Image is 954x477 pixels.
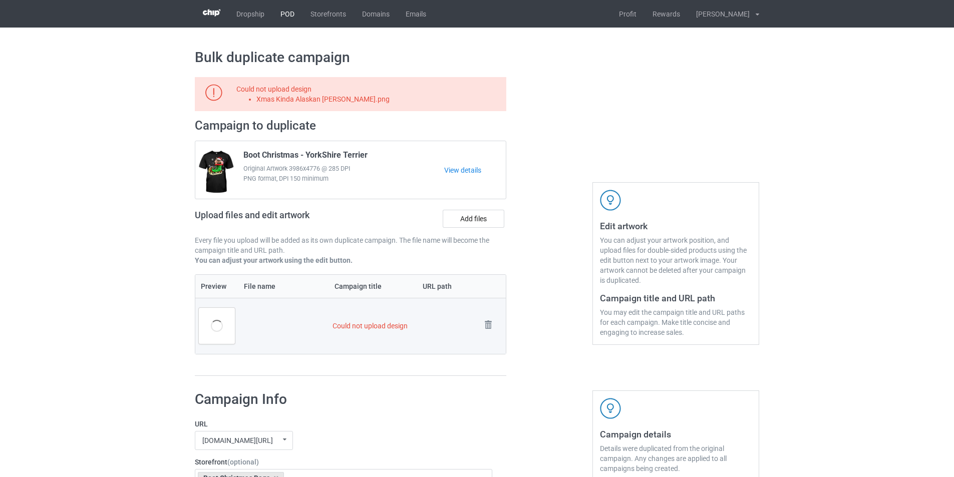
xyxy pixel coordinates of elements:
h3: Campaign title and URL path [600,292,752,304]
th: Campaign title [329,275,417,298]
h1: Bulk duplicate campaign [195,49,759,67]
div: [DOMAIN_NAME][URL] [202,437,273,444]
p: Every file you upload will be added as its own duplicate campaign. The file name will become the ... [195,235,506,255]
img: svg+xml;base64,PD94bWwgdmVyc2lvbj0iMS4wIiBlbmNvZGluZz0iVVRGLTgiPz4KPHN2ZyB3aWR0aD0iMjhweCIgaGVpZ2... [481,318,495,332]
h3: Edit artwork [600,220,752,232]
img: 3d383065fc803cdd16c62507c020ddf8.png [203,9,220,17]
th: Preview [195,275,238,298]
div: You may edit the campaign title and URL paths for each campaign. Make title concise and engaging ... [600,307,752,337]
th: URL path [417,275,478,298]
div: Details were duplicated from the original campaign. Any changes are applied to all campaigns bein... [600,443,752,473]
td: Could not upload design [329,298,477,354]
img: svg+xml;base64,PD94bWwgdmVyc2lvbj0iMS4wIiBlbmNvZGluZz0iVVRGLTgiPz4KPHN2ZyB3aWR0aD0iNDJweCIgaGVpZ2... [600,190,621,211]
h2: Campaign to duplicate [195,118,506,134]
b: You can adjust your artwork using the edit button. [195,256,353,264]
label: URL [195,419,492,429]
h1: Campaign Info [195,390,492,408]
div: Could not upload design [236,84,503,104]
label: Add files [443,210,504,228]
a: View details [444,165,506,175]
h2: Upload files and edit artwork [195,210,382,228]
span: Original Artwork 3986x4776 @ 285 DPI [243,164,444,174]
span: Boot Christmas - YorkShire Terrier [243,150,368,164]
img: svg+xml;base64,PD94bWwgdmVyc2lvbj0iMS4wIiBlbmNvZGluZz0iVVRGLTgiPz4KPHN2ZyB3aWR0aD0iMTlweCIgaGVpZ2... [205,84,222,101]
div: [PERSON_NAME] [688,2,750,27]
div: You can adjust your artwork position, and upload files for double-sided products using the edit b... [600,235,752,285]
li: Xmas Kinda Alaskan [PERSON_NAME].png [256,94,503,104]
span: PNG format, DPI 150 minimum [243,174,444,184]
h3: Campaign details [600,428,752,440]
span: (optional) [227,458,259,466]
label: Storefront [195,457,492,467]
th: File name [238,275,329,298]
img: svg+xml;base64,PD94bWwgdmVyc2lvbj0iMS4wIiBlbmNvZGluZz0iVVRGLTgiPz4KPHN2ZyB3aWR0aD0iNDJweCIgaGVpZ2... [600,398,621,419]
